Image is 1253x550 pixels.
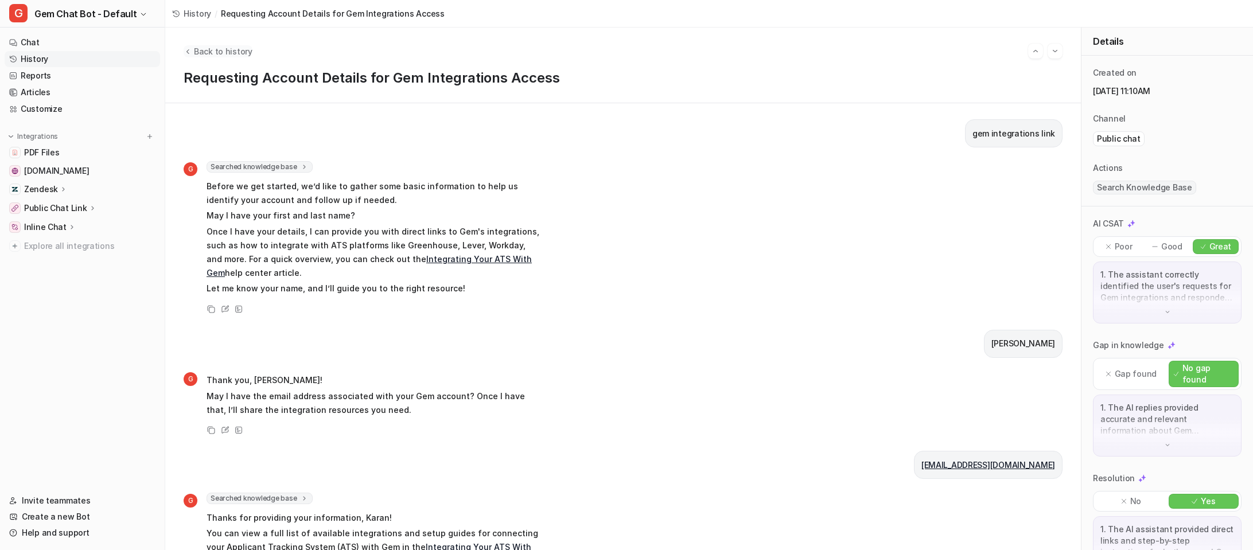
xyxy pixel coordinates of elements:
p: No gap found [1182,362,1233,385]
img: Public Chat Link [11,205,18,212]
p: Created on [1093,67,1137,79]
p: Channel [1093,113,1126,124]
p: AI CSAT [1093,218,1124,229]
p: May I have your first and last name? [207,209,542,223]
p: Yes [1201,496,1215,507]
img: PDF Files [11,149,18,156]
p: Thank you, [PERSON_NAME]! [207,373,542,387]
img: expand menu [7,132,15,141]
a: PDF FilesPDF Files [5,145,160,161]
span: G [184,162,197,176]
p: Once I have your details, I can provide you with direct links to Gem's integrations, such as how ... [207,225,542,280]
p: No [1130,496,1141,507]
p: Before we get started, we’d like to gather some basic information to help us identify your accoun... [207,180,542,207]
p: Actions [1093,162,1123,174]
span: G [184,494,197,508]
span: G [9,4,28,22]
p: Good [1161,241,1182,252]
a: status.gem.com[DOMAIN_NAME] [5,163,160,179]
img: Zendesk [11,186,18,193]
p: Integrations [17,132,58,141]
p: Gap found [1115,368,1157,380]
p: 1. The assistant correctly identified the user's requests for Gem integrations and responded with... [1100,269,1234,303]
p: [DATE] 11:10AM [1093,85,1242,97]
p: Great [1209,241,1232,252]
p: [PERSON_NAME] [991,337,1055,350]
button: Go to previous session [1028,44,1043,58]
span: Requesting Account Details for Gem Integrations Access [221,7,445,19]
h1: Requesting Account Details for Gem Integrations Access [184,70,1063,87]
p: Thanks for providing your information, Karan! [207,511,542,525]
button: Integrations [5,131,61,142]
a: Reports [5,68,160,84]
img: Inline Chat [11,224,18,231]
p: Let me know your name, and I’ll guide you to the right resource! [207,282,542,295]
span: Searched knowledge base [207,493,313,504]
span: Explore all integrations [24,237,155,255]
a: Create a new Bot [5,509,160,525]
a: Invite teammates [5,493,160,509]
span: History [184,7,211,19]
p: Gap in knowledge [1093,340,1164,351]
a: Customize [5,101,160,117]
span: Back to history [194,45,252,57]
a: Explore all integrations [5,238,160,254]
p: Public Chat Link [24,202,87,214]
span: [DOMAIN_NAME] [24,165,89,177]
img: Previous session [1032,46,1040,56]
div: Details [1081,28,1253,56]
span: PDF Files [24,147,59,158]
a: Help and support [5,525,160,541]
img: menu_add.svg [146,132,154,141]
img: down-arrow [1163,308,1172,316]
a: History [5,51,160,67]
p: Public chat [1097,133,1141,145]
p: 1. The AI replies provided accurate and relevant information about Gem integrations, including di... [1100,402,1234,436]
button: Back to history [184,45,252,57]
img: status.gem.com [11,167,18,174]
p: Inline Chat [24,221,67,233]
p: gem integrations link [972,127,1055,141]
a: [EMAIL_ADDRESS][DOMAIN_NAME] [921,460,1055,470]
img: explore all integrations [9,240,21,252]
p: Poor [1115,241,1133,252]
img: down-arrow [1163,441,1172,449]
img: Next session [1051,46,1059,56]
p: Zendesk [24,184,58,195]
a: Integrating Your ATS With Gem [207,254,532,278]
span: Search Knowledge Base [1093,181,1196,194]
button: Go to next session [1048,44,1063,58]
span: Gem Chat Bot - Default [34,6,137,22]
span: Searched knowledge base [207,161,313,173]
span: / [215,7,217,19]
p: Resolution [1093,473,1135,484]
span: G [184,372,197,386]
a: Articles [5,84,160,100]
a: History [172,7,211,19]
p: May I have the email address associated with your Gem account? Once I have that, I’ll share the i... [207,389,542,417]
a: Chat [5,34,160,50]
